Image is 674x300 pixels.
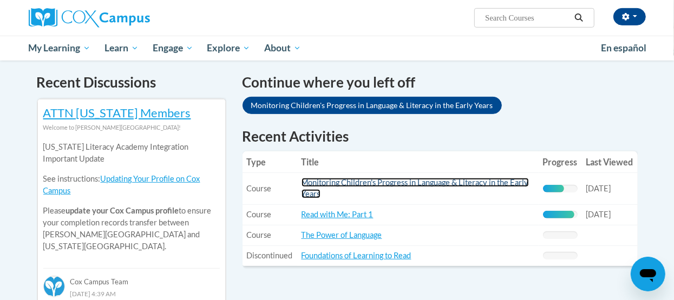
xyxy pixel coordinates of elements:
[146,36,200,61] a: Engage
[257,36,308,61] a: About
[264,42,301,55] span: About
[153,42,193,55] span: Engage
[243,72,638,93] h4: Continue where you left off
[243,126,638,146] h1: Recent Activities
[43,173,220,197] p: See instructions:
[21,36,654,61] div: Main menu
[543,185,564,192] div: Progress, %
[302,178,529,198] a: Monitoring Children's Progress in Language & Literacy in the Early Years
[43,288,220,299] div: [DATE] 4:39 AM
[484,11,571,24] input: Search Courses
[28,42,90,55] span: My Learning
[247,230,272,239] span: Course
[66,206,179,215] b: update your Cox Campus profile
[247,251,293,260] span: Discontinued
[243,97,502,114] a: Monitoring Children's Progress in Language & Literacy in the Early Years
[586,184,611,193] span: [DATE]
[601,42,647,54] span: En español
[43,276,65,297] img: Cox Campus Team
[571,11,587,24] button: Search
[243,151,297,173] th: Type
[586,210,611,219] span: [DATE]
[297,151,539,173] th: Title
[43,141,220,165] p: [US_STATE] Literacy Academy Integration Important Update
[247,184,272,193] span: Course
[613,8,646,25] button: Account Settings
[43,105,191,120] a: ATTN [US_STATE] Members
[104,42,139,55] span: Learn
[302,251,411,260] a: Foundations of Learning to Read
[37,72,226,93] h4: Recent Discussions
[539,151,582,173] th: Progress
[22,36,98,61] a: My Learning
[200,36,257,61] a: Explore
[43,122,220,134] div: Welcome to [PERSON_NAME][GEOGRAPHIC_DATA]!
[543,211,575,218] div: Progress, %
[43,174,200,195] a: Updating Your Profile on Cox Campus
[29,8,224,28] a: Cox Campus
[207,42,250,55] span: Explore
[302,230,382,239] a: The Power of Language
[29,8,150,28] img: Cox Campus
[43,134,220,261] div: Please to ensure your completion records transfer between [PERSON_NAME][GEOGRAPHIC_DATA] and [US_...
[97,36,146,61] a: Learn
[594,37,654,59] a: En español
[582,151,638,173] th: Last Viewed
[631,257,665,291] iframe: Button to launch messaging window
[247,210,272,219] span: Course
[302,210,374,219] a: Read with Me: Part 1
[43,268,220,288] div: Cox Campus Team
